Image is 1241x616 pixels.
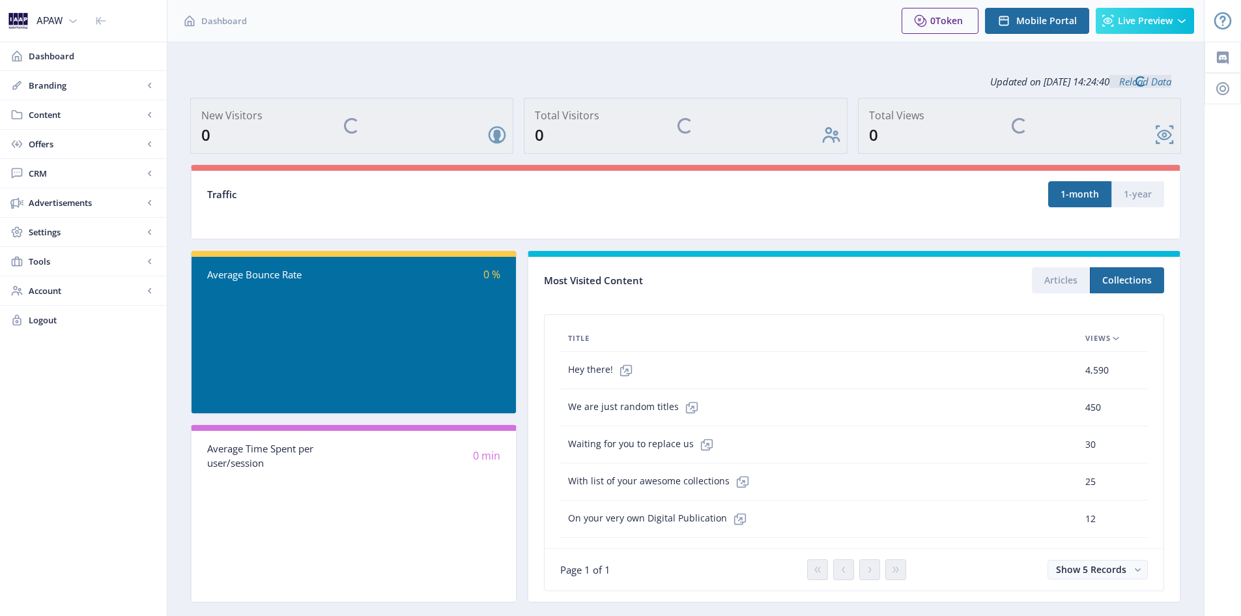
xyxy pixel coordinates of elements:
[29,138,143,151] span: Offers
[1085,474,1096,490] span: 25
[1085,511,1096,527] span: 12
[190,65,1181,98] div: Updated on [DATE] 14:24:40
[985,8,1089,34] button: Mobile Portal
[568,357,639,383] span: Hey there!
[568,432,720,458] span: Waiting for you to replace us
[1085,362,1109,378] span: 4,590
[29,226,143,239] span: Settings
[1085,400,1101,415] span: 450
[1118,16,1173,26] span: Live Preview
[8,10,29,31] img: 94bfb64e-6fc1-4faa-92ae-d42304f7c417.png
[1056,563,1126,576] span: Show 5 Records
[902,8,978,34] button: 0Token
[29,196,143,209] span: Advertisements
[1032,267,1090,293] button: Articles
[1096,8,1194,34] button: Live Preview
[568,394,705,420] span: We are just random titles
[207,267,354,282] div: Average Bounce Rate
[1090,267,1164,293] button: Collections
[29,167,143,180] span: CRM
[568,469,756,495] span: With list of your awesome collections
[1048,560,1148,579] button: Show 5 Records
[1085,437,1096,452] span: 30
[36,7,63,35] div: APAW
[29,108,143,121] span: Content
[201,14,247,27] span: Dashboard
[1111,181,1164,207] button: 1-year
[1016,16,1077,26] span: Mobile Portal
[935,14,963,27] span: Token
[207,187,686,202] div: Traffic
[483,267,500,282] span: 0 %
[568,330,590,346] span: Title
[568,506,753,532] span: On your very own Digital Publication
[1048,181,1111,207] button: 1-month
[29,314,156,327] span: Logout
[29,284,143,297] span: Account
[29,255,143,268] span: Tools
[1109,75,1171,88] a: Reload Data
[544,271,854,291] div: Most Visited Content
[29,50,156,63] span: Dashboard
[29,79,143,92] span: Branding
[354,448,500,463] div: 0 min
[207,441,354,471] div: Average Time Spent per user/session
[1085,330,1111,346] span: Views
[560,563,610,576] span: Page 1 of 1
